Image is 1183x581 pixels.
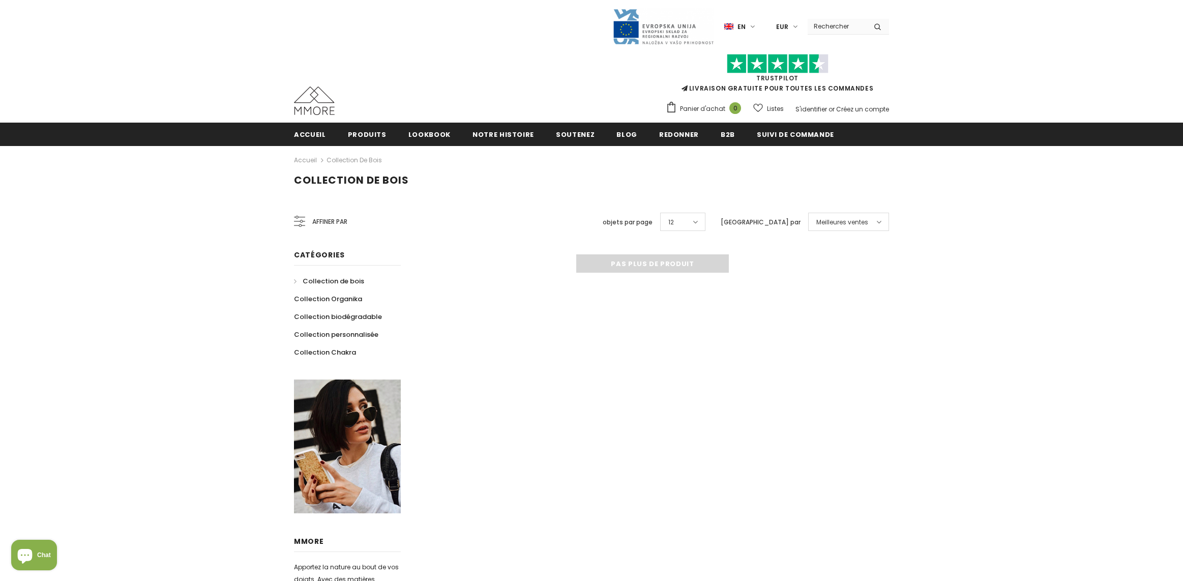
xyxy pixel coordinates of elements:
span: Accueil [294,130,326,139]
span: Collection Chakra [294,347,356,357]
a: Panier d'achat 0 [666,101,746,117]
span: or [829,105,835,113]
a: Collection personnalisée [294,326,378,343]
span: Lookbook [408,130,451,139]
span: EUR [776,22,788,32]
span: Collection biodégradable [294,312,382,322]
a: Blog [616,123,637,146]
span: en [737,22,746,32]
a: TrustPilot [756,74,798,82]
a: Lookbook [408,123,451,146]
span: Collection Organika [294,294,362,304]
span: Notre histoire [472,130,534,139]
span: Affiner par [312,216,347,227]
span: B2B [721,130,735,139]
a: Suivi de commande [757,123,834,146]
a: soutenez [556,123,595,146]
a: Collection Organika [294,290,362,308]
span: Listes [767,104,784,114]
span: Catégories [294,250,345,260]
span: Collection de bois [303,276,364,286]
img: i-lang-1.png [724,22,733,31]
span: 12 [668,217,674,227]
a: Javni Razpis [612,22,714,31]
img: Cas MMORE [294,86,335,115]
a: Accueil [294,154,317,166]
inbox-online-store-chat: Shopify online store chat [8,540,60,573]
a: Redonner [659,123,699,146]
a: Collection de bois [327,156,382,164]
span: soutenez [556,130,595,139]
a: Collection de bois [294,272,364,290]
span: Panier d'achat [680,104,725,114]
span: Collection de bois [294,173,409,187]
span: 0 [729,102,741,114]
span: Redonner [659,130,699,139]
a: Collection Chakra [294,343,356,361]
span: Suivi de commande [757,130,834,139]
a: B2B [721,123,735,146]
span: LIVRAISON GRATUITE POUR TOUTES LES COMMANDES [666,59,889,93]
label: [GEOGRAPHIC_DATA] par [721,217,801,227]
img: Faites confiance aux étoiles pilotes [727,54,829,74]
a: Créez un compte [836,105,889,113]
img: Javni Razpis [612,8,714,45]
span: Blog [616,130,637,139]
span: Meilleures ventes [816,217,868,227]
a: S'identifier [795,105,827,113]
span: Produits [348,130,387,139]
a: Collection biodégradable [294,308,382,326]
a: Produits [348,123,387,146]
span: Collection personnalisée [294,330,378,339]
a: Listes [753,100,784,118]
a: Accueil [294,123,326,146]
a: Notre histoire [472,123,534,146]
label: objets par page [603,217,653,227]
span: MMORE [294,536,324,546]
input: Search Site [808,19,866,34]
